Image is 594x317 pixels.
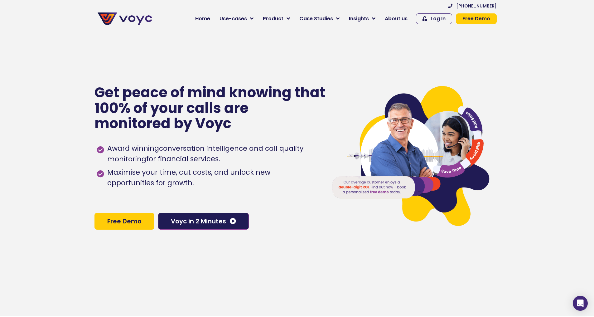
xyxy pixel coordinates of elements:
[195,15,210,22] span: Home
[385,15,408,22] span: About us
[448,4,497,8] a: [PHONE_NUMBER]
[191,12,215,25] a: Home
[456,4,497,8] span: [PHONE_NUMBER]
[94,85,326,131] p: Get peace of mind knowing that 100% of your calls are monitored by Voyc
[349,15,369,22] span: Insights
[431,16,446,21] span: Log In
[573,296,588,311] div: Open Intercom Messenger
[98,12,152,25] img: voyc-full-logo
[107,144,303,164] h1: conversation intelligence and call quality monitoring
[107,218,142,224] span: Free Demo
[171,218,226,224] span: Voyc in 2 Minutes
[258,12,295,25] a: Product
[158,213,249,230] a: Voyc in 2 Minutes
[344,12,380,25] a: Insights
[295,12,344,25] a: Case Studies
[380,12,412,25] a: About us
[462,16,490,21] span: Free Demo
[106,167,319,188] span: Maximise your time, cut costs, and unlock new opportunities for growth.
[263,15,283,22] span: Product
[456,13,497,24] a: Free Demo
[220,15,247,22] span: Use-cases
[94,213,154,230] a: Free Demo
[299,15,333,22] span: Case Studies
[416,13,452,24] a: Log In
[106,143,319,164] span: Award winning for financial services.
[215,12,258,25] a: Use-cases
